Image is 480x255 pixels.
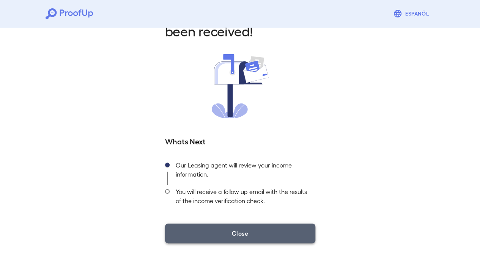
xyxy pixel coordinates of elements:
[170,158,315,185] div: Our Leasing agent will review your income information.
[170,185,315,211] div: You will receive a follow up email with the results of the income verification check.
[212,54,269,118] img: received.svg
[390,6,434,21] button: Espanõl
[165,136,315,146] h5: Whats Next
[165,224,315,243] button: Close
